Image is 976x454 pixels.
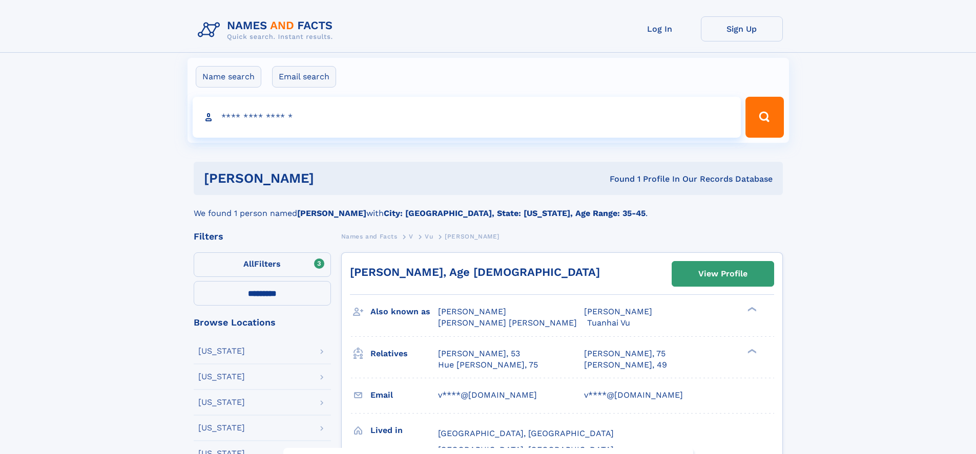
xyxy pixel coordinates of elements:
[409,233,413,240] span: V
[370,386,438,404] h3: Email
[194,195,783,220] div: We found 1 person named with .
[370,345,438,362] h3: Relatives
[584,348,666,359] a: [PERSON_NAME], 75
[445,233,500,240] span: [PERSON_NAME]
[698,262,747,286] div: View Profile
[370,422,438,439] h3: Lived in
[701,16,783,41] a: Sign Up
[745,97,783,138] button: Search Button
[438,428,614,438] span: [GEOGRAPHIC_DATA], [GEOGRAPHIC_DATA]
[587,318,630,328] span: Tuanhai Vu
[194,16,341,44] img: Logo Names and Facts
[243,259,254,269] span: All
[619,16,701,41] a: Log In
[350,266,600,278] a: [PERSON_NAME], Age [DEMOGRAPHIC_DATA]
[409,230,413,243] a: V
[196,66,261,88] label: Name search
[341,230,398,243] a: Names and Facts
[194,232,331,241] div: Filters
[204,172,462,185] h1: [PERSON_NAME]
[193,97,741,138] input: search input
[198,347,245,355] div: [US_STATE]
[194,318,331,327] div: Browse Locations
[198,398,245,406] div: [US_STATE]
[745,306,757,313] div: ❯
[198,424,245,432] div: [US_STATE]
[438,318,577,328] span: [PERSON_NAME] [PERSON_NAME]
[438,307,506,316] span: [PERSON_NAME]
[272,66,336,88] label: Email search
[425,233,433,240] span: Vu
[297,208,366,218] b: [PERSON_NAME]
[462,174,773,185] div: Found 1 Profile In Our Records Database
[438,359,538,371] a: Hue [PERSON_NAME], 75
[584,359,667,371] a: [PERSON_NAME], 49
[438,348,520,359] a: [PERSON_NAME], 53
[384,208,646,218] b: City: [GEOGRAPHIC_DATA], State: [US_STATE], Age Range: 35-45
[745,348,757,354] div: ❯
[672,262,774,286] a: View Profile
[584,307,652,316] span: [PERSON_NAME]
[194,252,331,277] label: Filters
[425,230,433,243] a: Vu
[370,303,438,320] h3: Also known as
[198,373,245,381] div: [US_STATE]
